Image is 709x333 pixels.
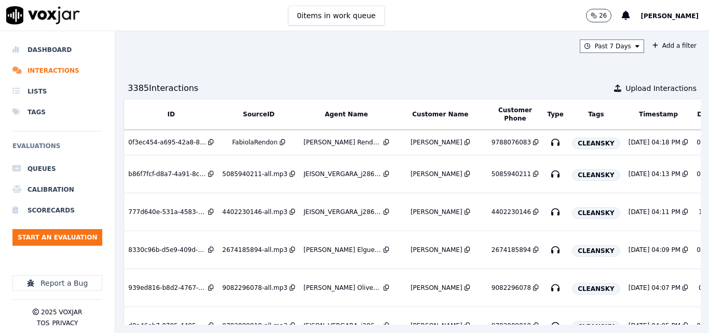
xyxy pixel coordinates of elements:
[648,39,701,52] button: Add a filter
[168,110,175,118] button: ID
[128,170,206,178] div: b86f7fcf-d8a7-4a91-8cc6-8bd8ec4dead8
[547,110,563,118] button: Type
[640,12,699,20] span: [PERSON_NAME]
[12,158,102,179] a: Queues
[288,6,385,25] button: 0items in work queue
[572,207,620,219] span: CLEANSKY
[572,283,620,295] span: CLEANSKY
[411,246,462,254] div: [PERSON_NAME]
[37,319,49,327] button: TOS
[243,110,275,118] button: SourceID
[411,170,462,178] div: [PERSON_NAME]
[492,106,539,123] button: Customer Phone
[128,138,206,146] div: 0f3ec454-a695-42a8-81c4-34496f9dadba
[12,140,102,158] h6: Evaluations
[325,110,368,118] button: Agent Name
[304,170,381,178] div: JEISON_VERGARA_j28675_CLEANSKY
[572,245,620,257] span: CLEANSKY
[629,284,680,292] div: [DATE] 04:07 PM
[580,39,644,53] button: Past 7 Days
[492,138,531,146] div: 9788076083
[304,138,381,146] div: [PERSON_NAME] Rendon_f27222_CLEANSKY
[629,170,680,178] div: [DATE] 04:13 PM
[128,322,206,330] div: d0a46eb7-0705-4485-a291-d105b6f4914c
[41,308,82,316] p: 2025 Voxjar
[222,284,287,292] div: 9082296078-all.mp3
[492,246,531,254] div: 2674185894
[128,208,206,216] div: 777d640e-531a-4583-b29e-f6cb0b3783ef
[629,208,680,216] div: [DATE] 04:11 PM
[222,322,287,330] div: 9782089918-all.mp3
[304,208,381,216] div: JEISON_VERGARA_j28675_CLEANSKY
[629,322,680,330] div: [DATE] 04:05 PM
[625,83,697,94] span: Upload Interactions
[12,179,102,200] a: Calibration
[411,284,462,292] div: [PERSON_NAME]
[12,39,102,60] a: Dashboard
[411,322,462,330] div: [PERSON_NAME]
[588,110,604,118] button: Tags
[629,138,680,146] div: [DATE] 04:18 PM
[52,319,78,327] button: Privacy
[572,169,620,181] span: CLEANSKY
[492,322,531,330] div: 9782089918
[232,138,278,146] div: FabiolaRendon
[12,81,102,102] a: Lists
[12,229,102,246] button: Start an Evaluation
[12,102,102,123] a: Tags
[639,110,678,118] button: Timestamp
[222,246,287,254] div: 2674185894-all.mp3
[12,200,102,221] a: Scorecards
[12,60,102,81] a: Interactions
[411,138,462,146] div: [PERSON_NAME]
[304,284,381,292] div: [PERSON_NAME] Oliveros_f25264_CLEANSKY
[304,322,381,330] div: JEISON_VERGARA_j28675_CLEANSKY
[412,110,468,118] button: Customer Name
[599,11,607,20] p: 26
[629,246,680,254] div: [DATE] 04:09 PM
[614,83,697,94] button: Upload Interactions
[222,170,287,178] div: 5085940211-all.mp3
[12,275,102,291] button: Report a Bug
[222,208,287,216] div: 4402230146-all.mp3
[492,170,531,178] div: 5085940211
[411,208,462,216] div: [PERSON_NAME]
[128,246,206,254] div: 8330c96b-d5e9-409d-8fb3-0b606f6840bd
[128,82,198,95] div: 3385 Interaction s
[586,9,611,22] button: 26
[492,208,531,216] div: 4402230146
[586,9,622,22] button: 26
[304,246,381,254] div: [PERSON_NAME] Elguedo_c13920_CLEANSKY
[128,284,206,292] div: 939ed816-b8d2-4767-bad2-7be7315fc3f8
[492,284,531,292] div: 9082296078
[572,321,620,332] span: CLEANSKY
[572,138,620,149] span: CLEANSKY
[6,6,80,24] img: voxjar logo
[640,9,709,22] button: [PERSON_NAME]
